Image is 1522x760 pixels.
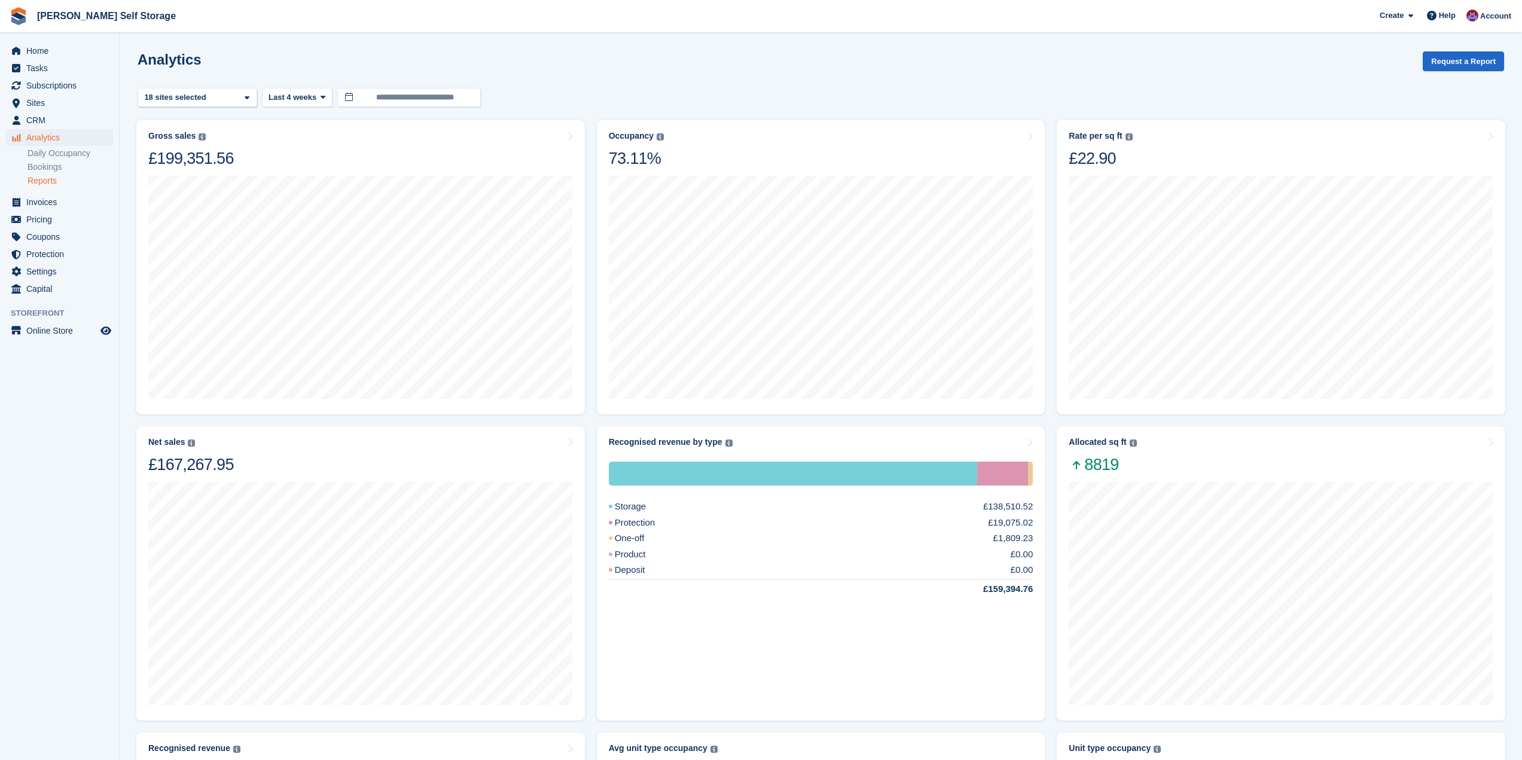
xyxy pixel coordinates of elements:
div: Deposit [609,563,674,577]
span: Coupons [26,228,98,245]
div: Allocated sq ft [1069,437,1126,447]
span: Last 4 weeks [269,91,316,103]
span: Sites [26,94,98,111]
img: stora-icon-8386f47178a22dfd0bd8f6a31ec36ba5ce8667c1dd55bd0f319d3a0aa187defe.svg [10,7,28,25]
div: Recognised revenue by type [609,437,722,447]
a: Reports [28,175,113,187]
img: icon-info-grey-7440780725fd019a000dd9b08b2336e03edf1995a4989e88bcd33f0948082b44.svg [710,746,718,753]
a: menu [6,228,113,245]
div: £167,267.95 [148,454,234,475]
span: CRM [26,112,98,129]
a: menu [6,246,113,263]
span: Tasks [26,60,98,77]
img: icon-info-grey-7440780725fd019a000dd9b08b2336e03edf1995a4989e88bcd33f0948082b44.svg [1130,439,1137,447]
a: Bookings [28,161,113,173]
a: menu [6,112,113,129]
span: Account [1480,10,1511,22]
div: Storage [609,462,978,486]
div: £138,510.52 [983,500,1033,514]
div: Occupancy [609,131,654,141]
a: [PERSON_NAME] Self Storage [32,6,181,26]
span: Storefront [11,307,119,319]
div: Gross sales [148,131,196,141]
div: One-off [1028,462,1033,486]
div: Unit type occupancy [1069,743,1151,753]
img: icon-info-grey-7440780725fd019a000dd9b08b2336e03edf1995a4989e88bcd33f0948082b44.svg [657,133,664,141]
a: menu [6,263,113,280]
div: Protection [977,462,1028,486]
div: Protection [609,516,684,530]
div: £22.90 [1069,148,1132,169]
div: 73.11% [609,148,664,169]
button: Request a Report [1423,51,1504,71]
span: Analytics [26,129,98,146]
a: Preview store [99,323,113,338]
div: 18 sites selected [142,91,211,103]
a: menu [6,77,113,94]
span: Home [26,42,98,59]
div: £1,809.23 [993,532,1033,545]
img: icon-info-grey-7440780725fd019a000dd9b08b2336e03edf1995a4989e88bcd33f0948082b44.svg [188,439,195,447]
div: £0.00 [1011,548,1033,561]
span: Capital [26,280,98,297]
a: menu [6,94,113,111]
a: menu [6,42,113,59]
div: Net sales [148,437,185,447]
a: menu [6,129,113,146]
a: menu [6,322,113,339]
span: Help [1439,10,1456,22]
div: One-off [609,532,673,545]
div: £0.00 [1011,563,1033,577]
div: Product [609,548,675,561]
h2: Analytics [138,51,202,68]
a: menu [6,194,113,210]
img: icon-info-grey-7440780725fd019a000dd9b08b2336e03edf1995a4989e88bcd33f0948082b44.svg [199,133,206,141]
span: Protection [26,246,98,263]
a: menu [6,60,113,77]
div: £159,394.76 [954,582,1033,596]
img: icon-info-grey-7440780725fd019a000dd9b08b2336e03edf1995a4989e88bcd33f0948082b44.svg [1126,133,1133,141]
span: 8819 [1069,454,1136,475]
span: Settings [26,263,98,280]
span: Online Store [26,322,98,339]
div: Storage [609,500,675,514]
img: Tim Brant-Coles [1466,10,1478,22]
img: icon-info-grey-7440780725fd019a000dd9b08b2336e03edf1995a4989e88bcd33f0948082b44.svg [725,439,733,447]
div: Recognised revenue [148,743,230,753]
div: £19,075.02 [988,516,1033,530]
img: icon-info-grey-7440780725fd019a000dd9b08b2336e03edf1995a4989e88bcd33f0948082b44.svg [1154,746,1161,753]
span: Pricing [26,211,98,228]
div: Rate per sq ft [1069,131,1122,141]
a: menu [6,211,113,228]
a: menu [6,280,113,297]
img: icon-info-grey-7440780725fd019a000dd9b08b2336e03edf1995a4989e88bcd33f0948082b44.svg [233,746,240,753]
span: Create [1380,10,1404,22]
span: Invoices [26,194,98,210]
a: Daily Occupancy [28,148,113,159]
div: Avg unit type occupancy [609,743,707,753]
div: £199,351.56 [148,148,234,169]
button: Last 4 weeks [262,88,333,108]
span: Subscriptions [26,77,98,94]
